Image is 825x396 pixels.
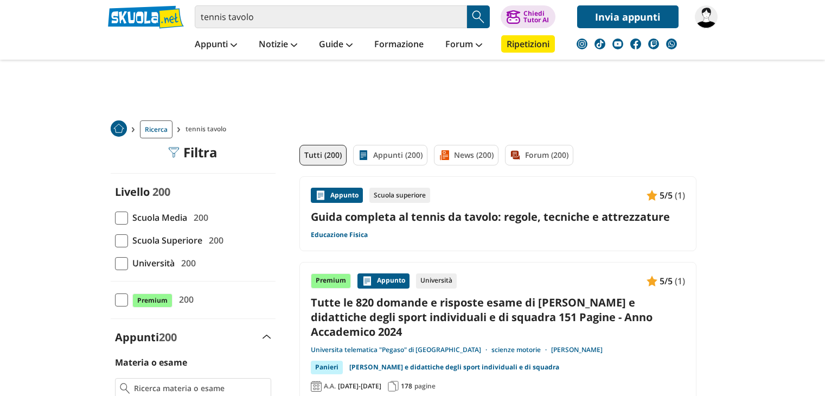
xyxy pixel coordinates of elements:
[311,209,685,224] a: Guida completa al tennis da tavolo: regole, tecniche e attrezzature
[128,210,187,225] span: Scuola Media
[140,120,172,138] a: Ricerca
[353,145,427,165] a: Appunti (200)
[577,39,587,49] img: instagram
[439,150,450,161] img: News filtro contenuto
[168,147,179,158] img: Filtra filtri mobile
[311,361,343,374] div: Panieri
[416,273,457,289] div: Università
[115,356,187,368] label: Materia o esame
[695,5,718,28] img: guidak78
[186,120,231,138] span: tennis tavolo
[192,35,240,55] a: Appunti
[660,188,673,202] span: 5/5
[551,346,603,354] a: [PERSON_NAME]
[362,276,373,286] img: Appunti contenuto
[660,274,673,288] span: 5/5
[115,184,150,199] label: Livello
[195,5,467,28] input: Cerca appunti, riassunti o versioni
[256,35,300,55] a: Notizie
[491,346,551,354] a: scienze motorie
[358,150,369,161] img: Appunti filtro contenuto
[434,145,498,165] a: News (200)
[372,35,426,55] a: Formazione
[648,39,659,49] img: twitch
[401,382,412,391] span: 178
[134,383,266,394] input: Ricerca materia o esame
[470,9,487,25] img: Cerca appunti, riassunti o versioni
[324,382,336,391] span: A.A.
[204,233,223,247] span: 200
[369,188,430,203] div: Scuola superiore
[311,273,351,289] div: Premium
[577,5,679,28] a: Invia appunti
[152,184,170,199] span: 200
[338,382,381,391] span: [DATE]-[DATE]
[666,39,677,49] img: WhatsApp
[594,39,605,49] img: tiktok
[311,295,685,340] a: Tutte le 820 domande e risposte esame di [PERSON_NAME] e didattiche degli sport individuali e di ...
[523,10,549,23] div: Chiedi Tutor AI
[120,383,130,394] img: Ricerca materia o esame
[263,335,271,339] img: Apri e chiudi sezione
[510,150,521,161] img: Forum filtro contenuto
[311,188,363,203] div: Appunto
[612,39,623,49] img: youtube
[189,210,208,225] span: 200
[159,330,177,344] span: 200
[414,382,436,391] span: pagine
[168,145,218,160] div: Filtra
[315,190,326,201] img: Appunti contenuto
[443,35,485,55] a: Forum
[128,256,175,270] span: Università
[349,361,559,374] a: [PERSON_NAME] e didattiche degli sport individuali e di squadra
[299,145,347,165] a: Tutti (200)
[501,35,555,53] a: Ripetizioni
[111,120,127,138] a: Home
[675,188,685,202] span: (1)
[311,381,322,392] img: Anno accademico
[177,256,196,270] span: 200
[630,39,641,49] img: facebook
[132,293,172,308] span: Premium
[316,35,355,55] a: Guide
[647,276,657,286] img: Appunti contenuto
[111,120,127,137] img: Home
[115,330,177,344] label: Appunti
[647,190,657,201] img: Appunti contenuto
[311,231,368,239] a: Educazione Fisica
[357,273,410,289] div: Appunto
[501,5,555,28] button: ChiediTutor AI
[505,145,573,165] a: Forum (200)
[175,292,194,306] span: 200
[467,5,490,28] button: Search Button
[311,346,491,354] a: Universita telematica "Pegaso" di [GEOGRAPHIC_DATA]
[388,381,399,392] img: Pagine
[128,233,202,247] span: Scuola Superiore
[675,274,685,288] span: (1)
